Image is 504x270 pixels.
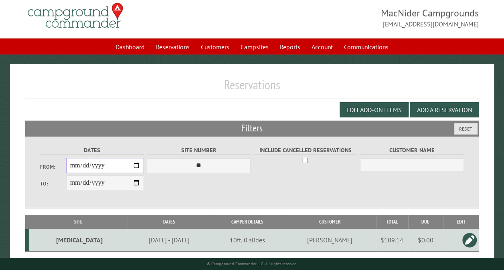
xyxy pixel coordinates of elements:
td: $109.14 [376,229,408,252]
button: Reset [454,123,478,135]
a: Campsites [236,39,273,54]
small: © Campground Commander LLC. All rights reserved. [207,261,298,266]
a: Account [307,39,338,54]
label: Site Number [147,146,251,155]
a: Communications [339,39,393,54]
a: Dashboard [111,39,150,54]
h1: Reservations [25,77,479,99]
th: Customer [284,215,376,229]
span: MacNider Campgrounds [EMAIL_ADDRESS][DOMAIN_NAME] [252,6,479,29]
td: 10ft, 0 slides [211,229,284,252]
a: Reports [275,39,305,54]
label: Dates [40,146,144,155]
a: Reservations [151,39,194,54]
label: To: [40,180,66,187]
td: $0.00 [408,229,443,252]
button: Edit Add-on Items [340,102,409,117]
th: Camper Details [211,215,284,229]
th: Total [376,215,408,229]
th: Site [29,215,128,229]
h2: Filters [25,121,479,136]
a: Customers [196,39,234,54]
th: Due [408,215,443,229]
label: From: [40,163,66,171]
label: Customer Name [360,146,464,155]
td: [PERSON_NAME] [284,229,376,252]
th: Dates [128,215,211,229]
th: Edit [443,215,479,229]
label: Include Cancelled Reservations [253,146,357,155]
div: [MEDICAL_DATA] [32,236,126,244]
div: [DATE] - [DATE] [129,236,210,244]
button: Add a Reservation [410,102,479,117]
